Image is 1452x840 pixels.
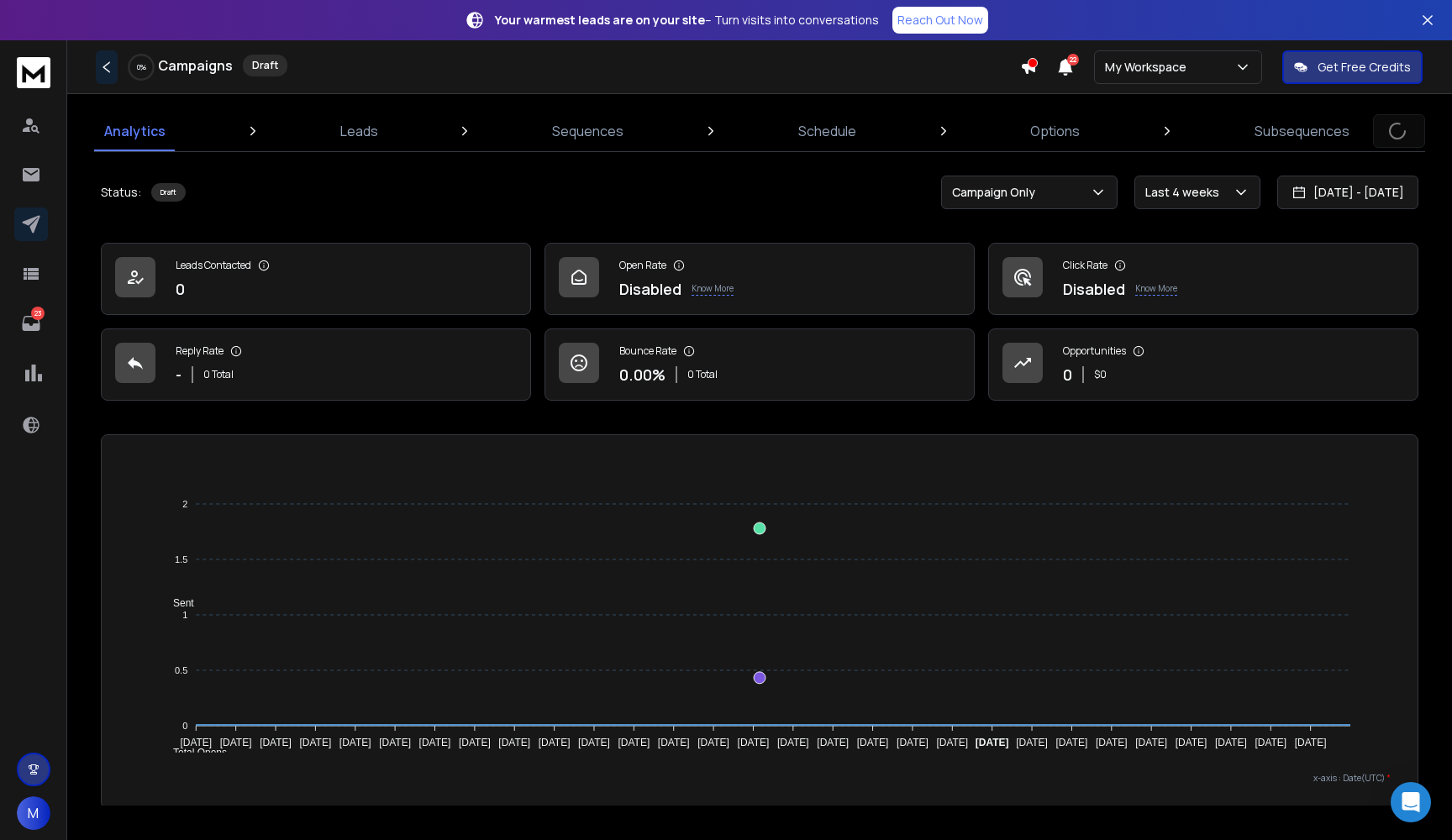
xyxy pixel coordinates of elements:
[1016,737,1048,748] tspan: [DATE]
[1063,259,1107,272] p: Click Rate
[182,499,187,509] tspan: 2
[151,183,186,202] div: Draft
[31,307,45,320] p: 23
[101,328,531,401] a: Reply Rate-0 Total
[175,665,187,675] tspan: 0.5
[101,184,141,201] p: Status:
[692,282,734,296] p: Know More
[618,737,650,748] tspan: [DATE]
[1318,59,1411,76] p: Get Free Credits
[137,62,146,72] p: 0 %
[1215,737,1247,748] tspan: [DATE]
[897,737,929,748] tspan: [DATE]
[619,344,676,358] p: Bounce Rate
[988,243,1418,315] a: Click RateDisabledKnow More
[495,12,705,28] strong: Your warmest leads are on your site
[619,277,681,301] p: Disabled
[495,12,879,29] p: – Turn visits into conversations
[1063,344,1126,358] p: Opportunities
[817,737,849,748] tspan: [DATE]
[798,121,856,141] p: Schedule
[897,12,983,29] p: Reach Out Now
[857,737,889,748] tspan: [DATE]
[1176,737,1207,748] tspan: [DATE]
[299,737,331,748] tspan: [DATE]
[176,277,185,301] p: 0
[1244,111,1360,151] a: Subsequences
[1136,737,1168,748] tspan: [DATE]
[952,184,1042,201] p: Campaign Only
[1391,782,1431,822] div: Open Intercom Messenger
[1063,277,1125,301] p: Disabled
[788,111,866,151] a: Schedule
[1056,737,1088,748] tspan: [DATE]
[619,363,665,386] p: 0.00 %
[1277,176,1418,209] button: [DATE] - [DATE]
[578,737,610,748] tspan: [DATE]
[1255,737,1287,748] tspan: [DATE]
[94,111,176,151] a: Analytics
[175,554,187,564] tspan: 1.5
[160,597,194,609] span: Sent
[203,368,234,381] p: 0 Total
[777,737,809,748] tspan: [DATE]
[459,737,491,748] tspan: [DATE]
[17,796,50,830] button: M
[104,121,166,141] p: Analytics
[498,737,530,748] tspan: [DATE]
[14,307,48,340] a: 23
[1145,184,1226,201] p: Last 4 weeks
[418,737,450,748] tspan: [DATE]
[339,737,371,748] tspan: [DATE]
[738,737,770,748] tspan: [DATE]
[160,747,227,759] span: Total Opens
[176,259,251,272] p: Leads Contacted
[379,737,411,748] tspan: [DATE]
[544,243,975,315] a: Open RateDisabledKnow More
[687,368,718,381] p: 0 Total
[1105,59,1193,76] p: My Workspace
[697,737,729,748] tspan: [DATE]
[182,721,187,731] tspan: 0
[243,55,287,76] div: Draft
[101,243,531,315] a: Leads Contacted0
[1096,737,1128,748] tspan: [DATE]
[340,121,378,141] p: Leads
[976,737,1009,748] tspan: [DATE]
[1067,54,1079,66] span: 22
[1295,737,1327,748] tspan: [DATE]
[129,772,1391,785] p: x-axis : Date(UTC)
[892,7,988,34] a: Reach Out Now
[658,737,690,748] tspan: [DATE]
[937,737,969,748] tspan: [DATE]
[176,344,224,358] p: Reply Rate
[539,737,571,748] tspan: [DATE]
[1020,111,1090,151] a: Options
[182,610,187,620] tspan: 1
[330,111,388,151] a: Leads
[544,328,975,401] a: Bounce Rate0.00%0 Total
[988,328,1418,401] a: Opportunities0$0
[260,737,292,748] tspan: [DATE]
[542,111,634,151] a: Sequences
[1094,368,1107,381] p: $ 0
[619,259,666,272] p: Open Rate
[180,737,212,748] tspan: [DATE]
[1063,363,1072,386] p: 0
[158,55,233,76] h1: Campaigns
[17,57,50,88] img: logo
[219,737,251,748] tspan: [DATE]
[552,121,623,141] p: Sequences
[1030,121,1080,141] p: Options
[1135,282,1177,296] p: Know More
[1255,121,1349,141] p: Subsequences
[1282,50,1423,84] button: Get Free Credits
[176,363,181,386] p: -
